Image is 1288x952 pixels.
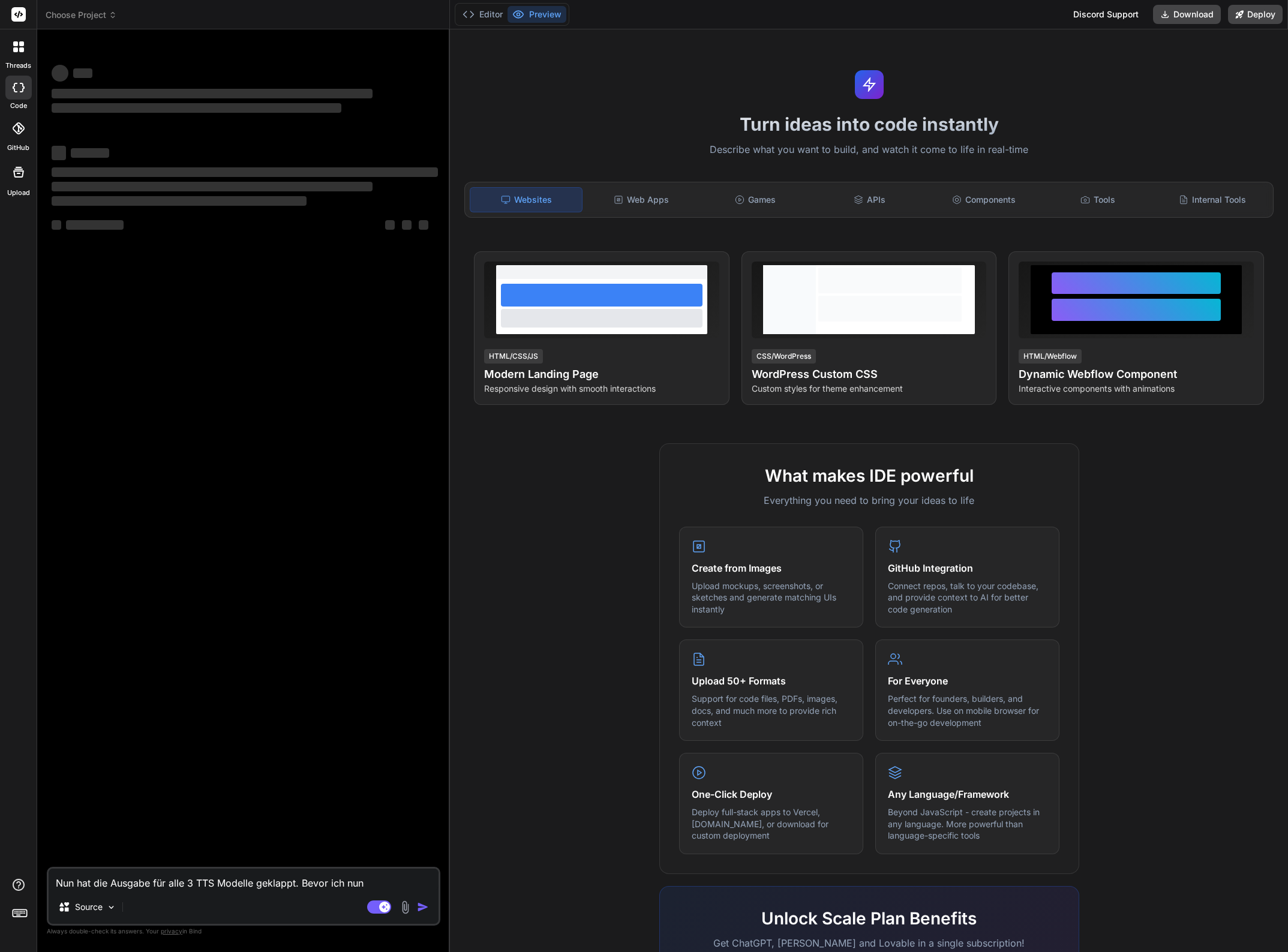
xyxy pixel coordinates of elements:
[457,142,1281,158] p: Describe what you want to build, and watch it come to life in real-time
[402,220,412,230] span: ‌
[457,113,1281,135] h1: Turn ideas into code instantly
[52,220,61,230] span: ‌
[508,6,566,23] button: Preview
[585,187,696,212] div: Web Apps
[484,366,719,383] h4: Modern Landing Page
[692,787,851,801] h4: One-Click Deploy
[52,103,341,113] span: ‌
[692,561,851,575] h4: Create from Images
[888,580,1047,615] p: Connect repos, talk to your codebase, and provide context to AI for better code generation
[699,187,811,212] div: Games
[1228,5,1283,24] button: Deploy
[679,463,1059,488] h2: What makes IDE powerful
[1019,366,1254,383] h4: Dynamic Webflow Component
[73,68,92,78] span: ‌
[679,906,1059,931] h2: Unlock Scale Plan Benefits
[888,806,1047,842] p: Beyond JavaScript - create projects in any language. More powerful than language-specific tools
[679,493,1059,507] p: Everything you need to bring your ideas to life
[484,383,719,395] p: Responsive design with smooth interactions
[1019,383,1254,395] p: Interactive components with animations
[46,9,117,21] span: Choose Project
[71,148,109,158] span: ‌
[5,61,31,71] label: threads
[484,349,543,364] div: HTML/CSS/JS
[52,167,438,177] span: ‌
[1066,5,1146,24] div: Discord Support
[66,220,124,230] span: ‌
[1042,187,1154,212] div: Tools
[75,901,103,913] p: Source
[52,146,66,160] span: ‌
[752,349,816,364] div: CSS/WordPress
[888,674,1047,688] h4: For Everyone
[888,561,1047,575] h4: GitHub Integration
[398,900,412,914] img: attachment
[888,693,1047,728] p: Perfect for founders, builders, and developers. Use on mobile browser for on-the-go development
[7,188,30,198] label: Upload
[10,101,27,111] label: code
[692,580,851,615] p: Upload mockups, screenshots, or sketches and generate matching UIs instantly
[1153,5,1221,24] button: Download
[679,936,1059,950] p: Get ChatGPT, [PERSON_NAME] and Lovable in a single subscription!
[458,6,508,23] button: Editor
[7,143,29,153] label: GitHub
[52,65,68,82] span: ‌
[47,926,440,937] p: Always double-check its answers. Your in Bind
[928,187,1040,212] div: Components
[752,383,987,395] p: Custom styles for theme enhancement
[888,787,1047,801] h4: Any Language/Framework
[692,806,851,842] p: Deploy full-stack apps to Vercel, [DOMAIN_NAME], or download for custom deployment
[692,693,851,728] p: Support for code files, PDFs, images, docs, and much more to provide rich context
[1157,187,1268,212] div: Internal Tools
[692,674,851,688] h4: Upload 50+ Formats
[470,187,583,212] div: Websites
[813,187,925,212] div: APIs
[52,89,373,98] span: ‌
[417,901,429,913] img: icon
[752,366,987,383] h4: WordPress Custom CSS
[419,220,428,230] span: ‌
[49,869,439,890] textarea: Nun hat die Ausgabe für alle 3 TTS Modelle geklappt. Bevor ich nun
[52,182,373,191] span: ‌
[385,220,395,230] span: ‌
[106,902,116,912] img: Pick Models
[161,927,182,935] span: privacy
[1019,349,1082,364] div: HTML/Webflow
[52,196,307,206] span: ‌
